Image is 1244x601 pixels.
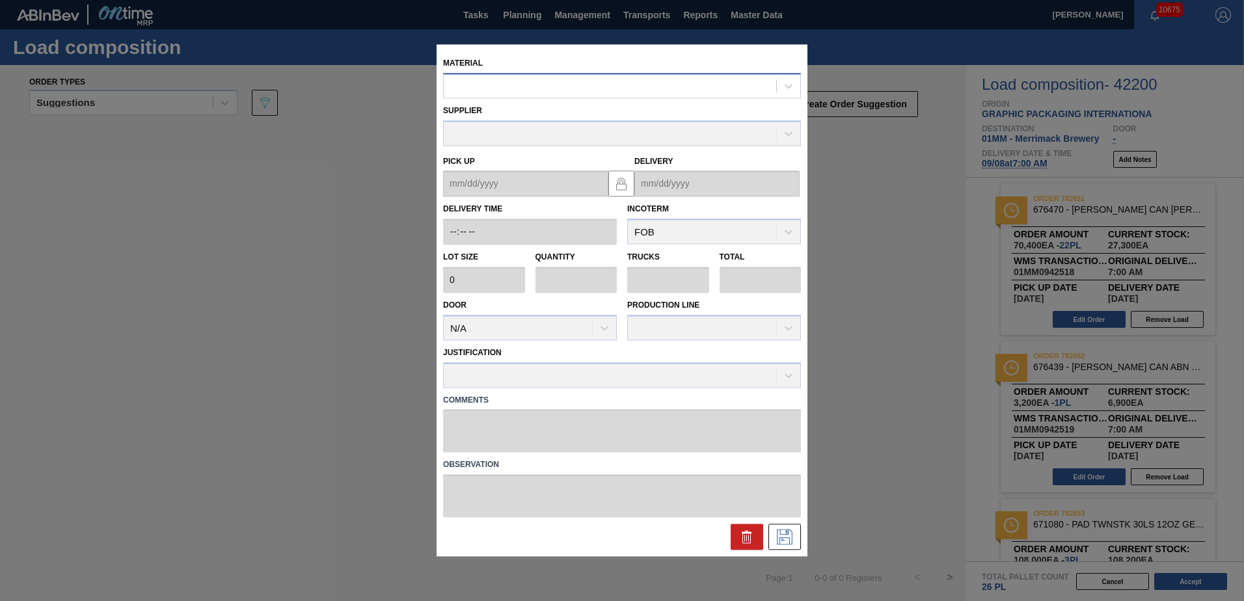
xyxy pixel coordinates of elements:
[634,157,673,166] label: Delivery
[731,524,763,550] div: Delete Suggestion
[443,248,525,267] label: Lot size
[443,59,483,68] label: Material
[443,200,617,219] label: Delivery Time
[535,253,575,262] label: Quantity
[443,456,801,475] label: Observation
[768,524,801,550] div: Save Suggestion
[627,205,669,214] label: Incoterm
[443,157,475,166] label: Pick up
[720,253,745,262] label: Total
[627,300,699,310] label: Production Line
[443,391,801,410] label: Comments
[443,348,502,357] label: Justification
[608,170,634,196] button: locked
[634,171,800,197] input: mm/dd/yyyy
[443,106,482,115] label: Supplier
[614,176,629,191] img: locked
[443,171,608,197] input: mm/dd/yyyy
[627,253,660,262] label: Trucks
[443,300,466,310] label: Door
